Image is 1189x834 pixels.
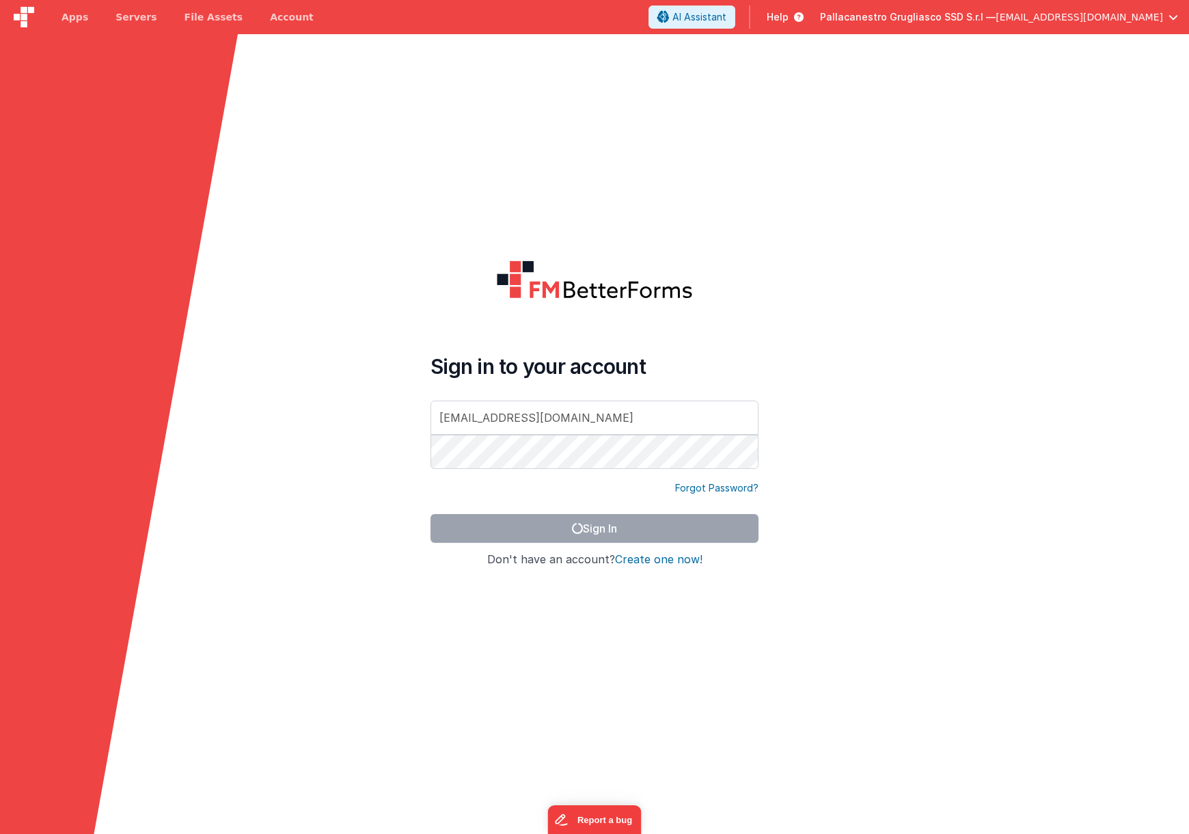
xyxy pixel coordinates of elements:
[820,10,1178,24] button: Pallacanestro Grugliasco SSD S.r.l — [EMAIL_ADDRESS][DOMAIN_NAME]
[430,554,758,566] h4: Don't have an account?
[184,10,243,24] span: File Assets
[996,10,1163,24] span: [EMAIL_ADDRESS][DOMAIN_NAME]
[675,481,758,495] a: Forgot Password?
[820,10,996,24] span: Pallacanestro Grugliasco SSD S.r.l —
[672,10,726,24] span: AI Assistant
[767,10,789,24] span: Help
[430,354,758,379] h4: Sign in to your account
[61,10,88,24] span: Apps
[648,5,735,29] button: AI Assistant
[548,805,642,834] iframe: Marker.io feedback button
[115,10,156,24] span: Servers
[430,514,758,543] button: Sign In
[430,401,758,435] input: Email Address
[615,554,702,566] button: Create one now!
